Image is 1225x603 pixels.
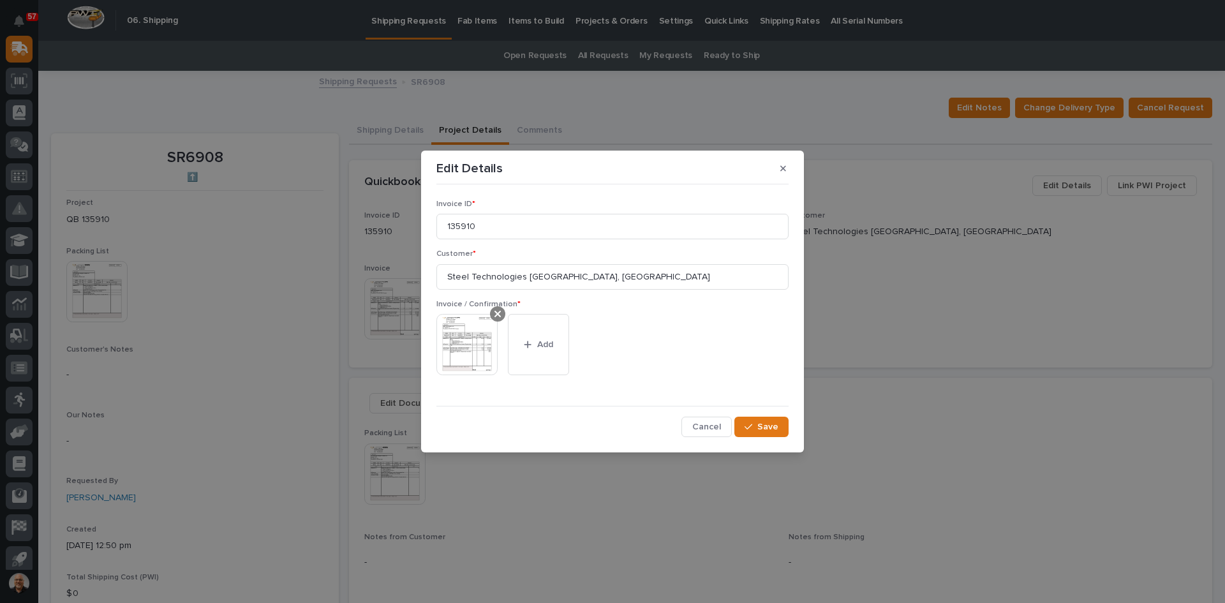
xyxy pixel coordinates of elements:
button: Add [508,314,569,375]
button: Save [734,417,789,437]
span: Invoice ID [436,200,475,208]
span: Customer [436,250,476,258]
p: Edit Details [436,161,503,176]
span: Cancel [692,421,721,433]
span: Add [537,339,553,350]
span: Invoice / Confirmation [436,301,521,308]
button: Cancel [681,417,732,437]
span: Save [757,421,778,433]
